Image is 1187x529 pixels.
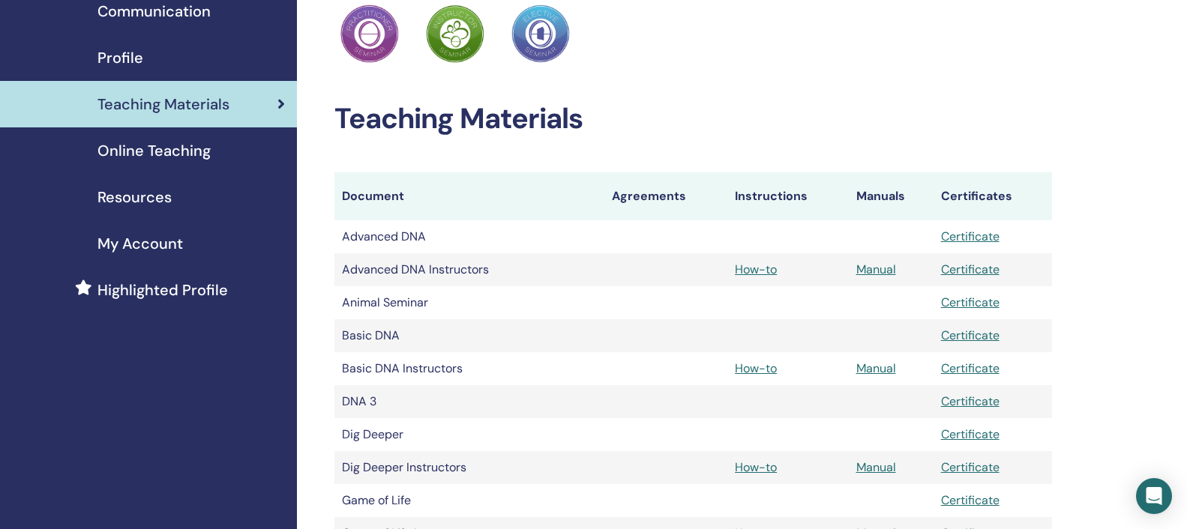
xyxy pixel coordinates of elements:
[334,385,604,418] td: DNA 3
[735,262,777,277] a: How-to
[1136,478,1172,514] div: Open Intercom Messenger
[334,220,604,253] td: Advanced DNA
[941,459,1000,475] a: Certificate
[735,459,777,475] a: How-to
[849,172,934,220] th: Manuals
[941,229,1000,244] a: Certificate
[334,352,604,385] td: Basic DNA Instructors
[941,492,1000,508] a: Certificate
[97,139,211,162] span: Online Teaching
[334,286,604,319] td: Animal Seminar
[97,279,228,301] span: Highlighted Profile
[334,451,604,484] td: Dig Deeper Instructors
[941,327,1000,343] a: Certificate
[941,393,1000,409] a: Certificate
[941,294,1000,310] a: Certificate
[856,459,896,475] a: Manual
[97,186,172,208] span: Resources
[340,4,399,63] img: Practitioner
[735,360,777,376] a: How-to
[941,262,1000,277] a: Certificate
[97,232,183,255] span: My Account
[334,484,604,517] td: Game of Life
[334,253,604,286] td: Advanced DNA Instructors
[334,319,604,352] td: Basic DNA
[334,418,604,451] td: Dig Deeper
[426,4,484,63] img: Practitioner
[511,4,570,63] img: Practitioner
[727,172,848,220] th: Instructions
[856,360,896,376] a: Manual
[334,172,604,220] th: Document
[941,426,1000,442] a: Certificate
[934,172,1052,220] th: Certificates
[604,172,727,220] th: Agreements
[334,102,1052,136] h2: Teaching Materials
[941,360,1000,376] a: Certificate
[97,93,229,115] span: Teaching Materials
[856,262,896,277] a: Manual
[97,46,143,69] span: Profile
